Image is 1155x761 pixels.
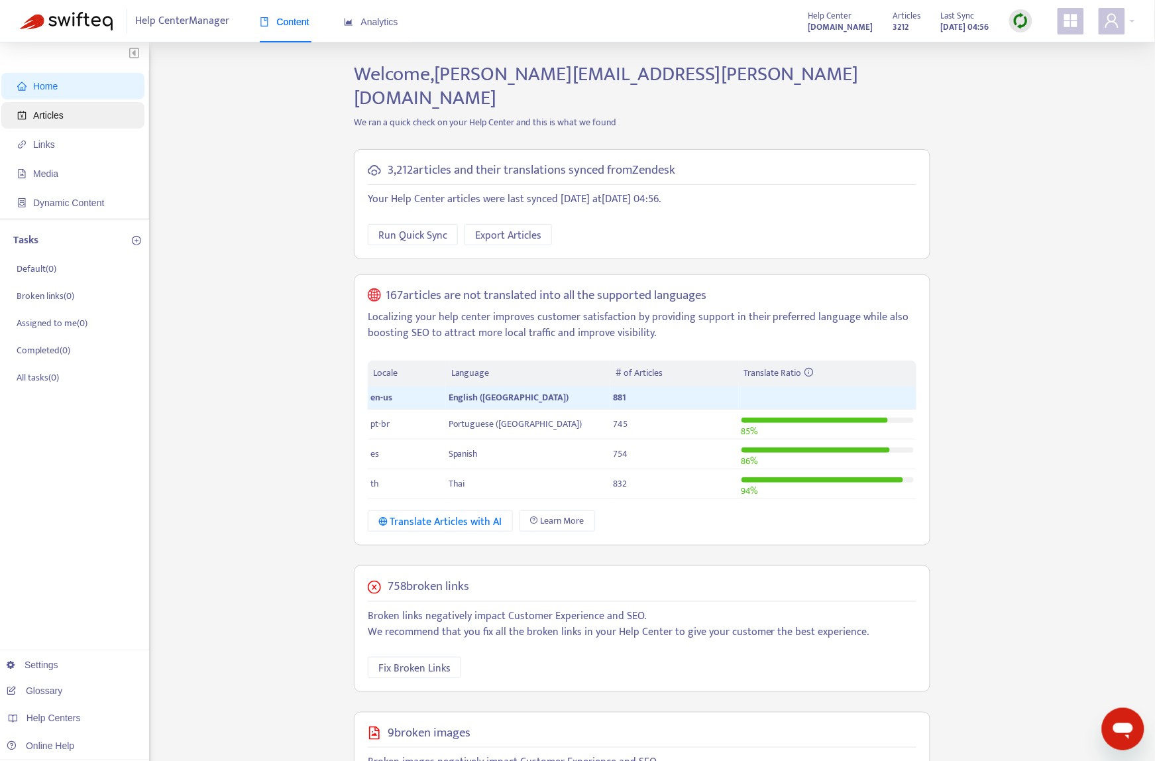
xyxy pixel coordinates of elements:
[17,169,27,178] span: file-image
[808,9,852,23] span: Help Center
[368,727,381,740] span: file-image
[136,9,230,34] span: Help Center Manager
[449,476,465,491] span: Thai
[1063,13,1079,29] span: appstore
[1013,13,1029,29] img: sync.dc5367851b00ba804db3.png
[368,657,461,678] button: Fix Broken Links
[388,579,469,595] h5: 758 broken links
[613,476,627,491] span: 832
[132,236,141,245] span: plus-circle
[370,446,379,461] span: es
[613,446,628,461] span: 754
[17,82,27,91] span: home
[808,19,873,34] a: [DOMAIN_NAME]
[808,20,873,34] strong: [DOMAIN_NAME]
[17,140,27,149] span: link
[742,453,758,469] span: 86 %
[260,17,269,27] span: book
[344,17,353,27] span: area-chart
[449,416,582,432] span: Portuguese ([GEOGRAPHIC_DATA])
[475,227,541,244] span: Export Articles
[33,110,64,121] span: Articles
[941,9,975,23] span: Last Sync
[941,20,989,34] strong: [DATE] 04:56
[1104,13,1120,29] span: user
[742,483,758,498] span: 94 %
[388,726,470,741] h5: 9 broken images
[1102,708,1144,750] iframe: Button to launch messaging window
[449,446,478,461] span: Spanish
[368,609,916,640] p: Broken links negatively impact Customer Experience and SEO. We recommend that you fix all the bro...
[386,288,707,304] h5: 167 articles are not translated into all the supported languages
[368,361,446,386] th: Locale
[17,371,59,384] p: All tasks ( 0 )
[541,514,584,528] span: Learn More
[378,514,502,530] div: Translate Articles with AI
[17,289,74,303] p: Broken links ( 0 )
[17,262,56,276] p: Default ( 0 )
[17,111,27,120] span: account-book
[260,17,309,27] span: Content
[368,192,916,207] p: Your Help Center articles were last synced [DATE] at [DATE] 04:56 .
[370,390,392,405] span: en-us
[893,9,921,23] span: Articles
[344,17,398,27] span: Analytics
[344,115,940,129] p: We ran a quick check on your Help Center and this is what we found
[378,660,451,677] span: Fix Broken Links
[17,316,87,330] p: Assigned to me ( 0 )
[465,224,552,245] button: Export Articles
[370,476,379,491] span: th
[368,224,458,245] button: Run Quick Sync
[378,227,447,244] span: Run Quick Sync
[744,366,911,380] div: Translate Ratio
[742,424,758,439] span: 85 %
[613,390,626,405] span: 881
[368,581,381,594] span: close-circle
[446,361,610,386] th: Language
[7,685,62,696] a: Glossary
[368,288,381,304] span: global
[610,361,738,386] th: # of Articles
[368,310,916,341] p: Localizing your help center improves customer satisfaction by providing support in their preferre...
[33,139,55,150] span: Links
[368,510,513,532] button: Translate Articles with AI
[33,198,104,208] span: Dynamic Content
[520,510,595,532] a: Learn More
[33,168,58,179] span: Media
[20,12,113,30] img: Swifteq
[17,198,27,207] span: container
[368,164,381,177] span: cloud-sync
[449,390,569,405] span: English ([GEOGRAPHIC_DATA])
[33,81,58,91] span: Home
[388,163,675,178] h5: 3,212 articles and their translations synced from Zendesk
[370,416,390,432] span: pt-br
[13,233,38,249] p: Tasks
[27,713,81,723] span: Help Centers
[613,416,628,432] span: 745
[893,20,909,34] strong: 3212
[17,343,70,357] p: Completed ( 0 )
[7,660,58,670] a: Settings
[354,58,859,115] span: Welcome, [PERSON_NAME][EMAIL_ADDRESS][PERSON_NAME][DOMAIN_NAME]
[7,740,74,751] a: Online Help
